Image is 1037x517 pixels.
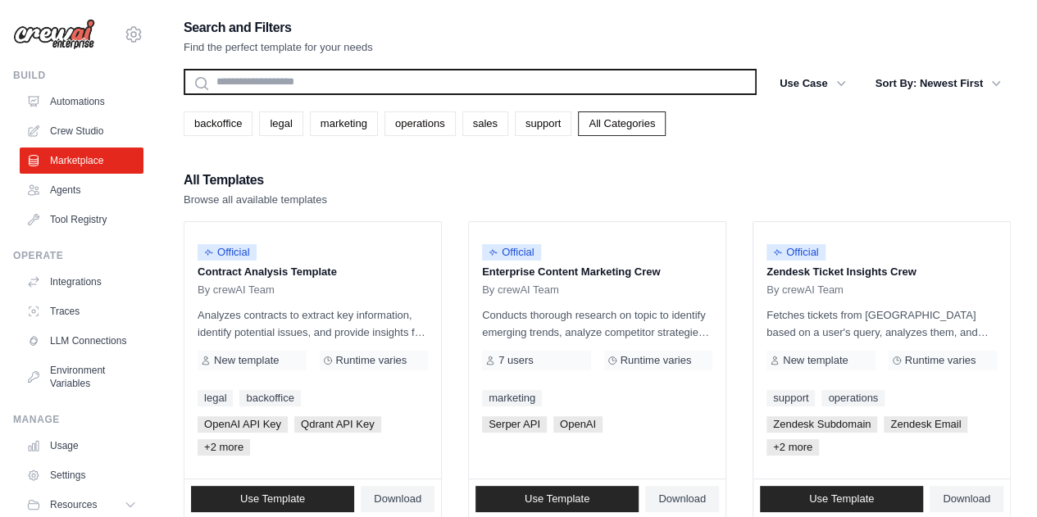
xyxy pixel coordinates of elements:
div: Manage [13,413,143,426]
a: support [766,390,815,406]
a: Integrations [20,269,143,295]
a: sales [462,111,508,136]
a: Download [361,486,434,512]
span: 7 users [498,354,534,367]
div: Build [13,69,143,82]
span: +2 more [198,439,250,456]
p: Contract Analysis Template [198,264,428,280]
span: Resources [50,498,97,511]
a: Tool Registry [20,206,143,233]
a: Use Template [191,486,354,512]
h2: All Templates [184,169,327,192]
span: Download [658,492,706,506]
a: Use Template [760,486,923,512]
span: OpenAI API Key [198,416,288,433]
img: Logo [13,19,95,50]
a: Download [645,486,719,512]
a: legal [198,390,233,406]
a: marketing [482,390,542,406]
span: Official [482,244,541,261]
p: Enterprise Content Marketing Crew [482,264,712,280]
span: +2 more [766,439,819,456]
span: New template [214,354,279,367]
span: Qdrant API Key [294,416,381,433]
p: Find the perfect template for your needs [184,39,373,56]
span: Runtime varies [336,354,407,367]
p: Conducts thorough research on topic to identify emerging trends, analyze competitor strategies, a... [482,306,712,341]
a: backoffice [239,390,300,406]
button: Sort By: Newest First [866,69,1011,98]
a: Environment Variables [20,357,143,397]
a: marketing [310,111,378,136]
p: Zendesk Ticket Insights Crew [766,264,997,280]
span: Use Template [809,492,874,506]
p: Browse all available templates [184,192,327,208]
span: Runtime varies [621,354,692,367]
a: legal [259,111,302,136]
span: Zendesk Email [884,416,967,433]
a: Settings [20,462,143,488]
p: Analyzes contracts to extract key information, identify potential issues, and provide insights fo... [198,306,428,341]
span: Download [943,492,990,506]
span: Use Template [240,492,305,506]
span: By crewAI Team [198,283,275,297]
a: Traces [20,298,143,324]
span: Official [198,244,257,261]
a: Marketplace [20,147,143,174]
a: operations [384,111,456,136]
p: Fetches tickets from [GEOGRAPHIC_DATA] based on a user's query, analyzes them, and generates a su... [766,306,997,341]
span: New template [783,354,848,367]
a: Use Template [475,486,639,512]
span: Use Template [525,492,589,506]
a: All Categories [578,111,666,136]
a: backoffice [184,111,252,136]
span: Runtime varies [905,354,976,367]
a: Crew Studio [20,118,143,144]
a: Download [930,486,1003,512]
a: Automations [20,88,143,115]
span: OpenAI [553,416,603,433]
span: By crewAI Team [482,283,559,297]
button: Use Case [770,69,856,98]
span: By crewAI Team [766,283,844,297]
span: Zendesk Subdomain [766,416,877,433]
h2: Search and Filters [184,16,373,39]
a: LLM Connections [20,328,143,354]
span: Official [766,244,826,261]
div: Operate [13,249,143,262]
a: Usage [20,433,143,459]
span: Serper API [482,416,547,433]
span: Download [374,492,421,506]
a: operations [821,390,885,406]
a: Agents [20,177,143,203]
a: support [515,111,571,136]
